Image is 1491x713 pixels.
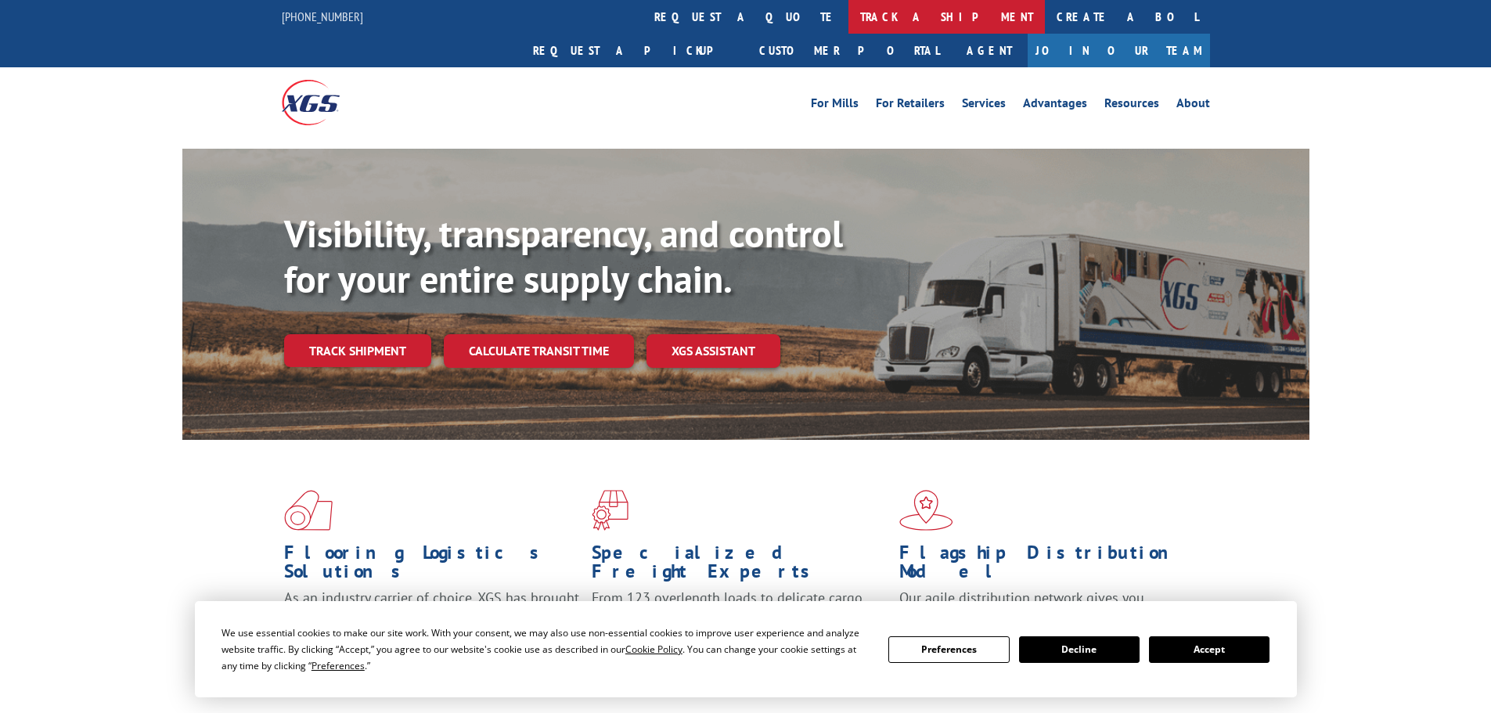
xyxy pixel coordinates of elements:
a: Track shipment [284,334,431,367]
a: Resources [1104,97,1159,114]
a: Join Our Team [1028,34,1210,67]
a: Calculate transit time [444,334,634,368]
a: Advantages [1023,97,1087,114]
a: For Mills [811,97,859,114]
img: xgs-icon-flagship-distribution-model-red [899,490,953,531]
span: Our agile distribution network gives you nationwide inventory management on demand. [899,589,1187,625]
a: About [1176,97,1210,114]
a: Request a pickup [521,34,747,67]
a: XGS ASSISTANT [646,334,780,368]
div: Cookie Consent Prompt [195,601,1297,697]
h1: Flagship Distribution Model [899,543,1195,589]
a: Agent [951,34,1028,67]
img: xgs-icon-total-supply-chain-intelligence-red [284,490,333,531]
h1: Specialized Freight Experts [592,543,888,589]
a: For Retailers [876,97,945,114]
b: Visibility, transparency, and control for your entire supply chain. [284,209,843,303]
h1: Flooring Logistics Solutions [284,543,580,589]
span: As an industry carrier of choice, XGS has brought innovation and dedication to flooring logistics... [284,589,579,644]
a: Services [962,97,1006,114]
a: Customer Portal [747,34,951,67]
button: Decline [1019,636,1140,663]
span: Preferences [312,659,365,672]
p: From 123 overlength loads to delicate cargo, our experienced staff knows the best way to move you... [592,589,888,658]
a: [PHONE_NUMBER] [282,9,363,24]
span: Cookie Policy [625,643,682,656]
div: We use essential cookies to make our site work. With your consent, we may also use non-essential ... [221,625,870,674]
img: xgs-icon-focused-on-flooring-red [592,490,628,531]
button: Preferences [888,636,1009,663]
button: Accept [1149,636,1270,663]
